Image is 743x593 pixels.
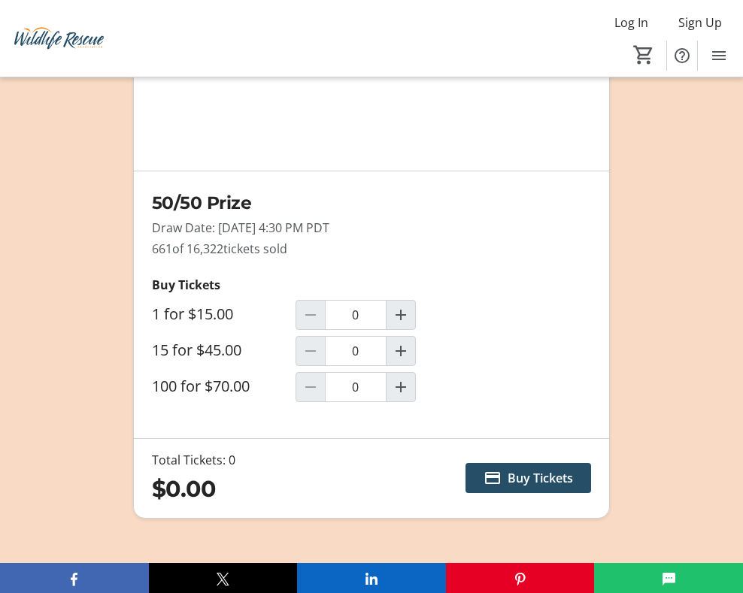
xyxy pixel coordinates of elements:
[387,301,415,329] button: Increment by one
[149,563,298,593] button: X
[152,305,233,323] label: 1 for $15.00
[704,41,734,71] button: Menu
[152,377,250,395] label: 100 for $70.00
[152,240,584,258] p: 661 tickets sold
[9,11,109,67] img: Wildlife Rescue Association of British Columbia's Logo
[508,469,573,487] span: Buy Tickets
[630,41,657,68] button: Cart
[152,451,235,469] div: Total Tickets: 0
[466,463,591,493] button: Buy Tickets
[387,373,415,401] button: Increment by one
[172,241,223,257] span: of 16,322
[152,341,241,359] label: 15 for $45.00
[152,189,584,216] h2: 50/50 Prize
[667,41,697,71] button: Help
[602,11,660,35] button: Log In
[152,219,584,237] p: Draw Date: [DATE] 4:30 PM PDT
[387,337,415,365] button: Increment by one
[594,563,743,593] button: SMS
[152,472,235,506] div: $0.00
[152,277,220,293] strong: Buy Tickets
[666,11,734,35] button: Sign Up
[446,563,595,593] button: Pinterest
[297,563,446,593] button: LinkedIn
[678,14,722,32] span: Sign Up
[614,14,648,32] span: Log In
